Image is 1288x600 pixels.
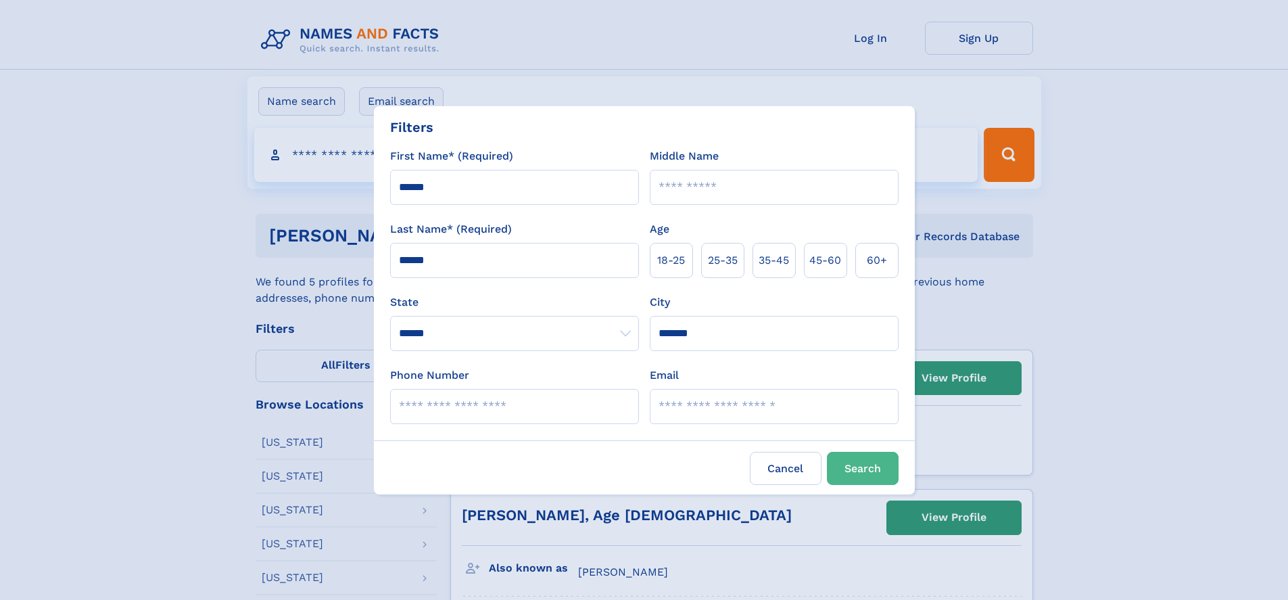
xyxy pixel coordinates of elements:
[390,367,469,384] label: Phone Number
[650,294,670,310] label: City
[750,452,821,485] label: Cancel
[650,367,679,384] label: Email
[650,148,719,164] label: Middle Name
[650,221,669,237] label: Age
[390,117,433,137] div: Filters
[657,252,685,269] span: 18‑25
[867,252,887,269] span: 60+
[390,294,639,310] label: State
[390,221,512,237] label: Last Name* (Required)
[708,252,738,269] span: 25‑35
[390,148,513,164] label: First Name* (Required)
[809,252,841,269] span: 45‑60
[759,252,789,269] span: 35‑45
[827,452,899,485] button: Search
